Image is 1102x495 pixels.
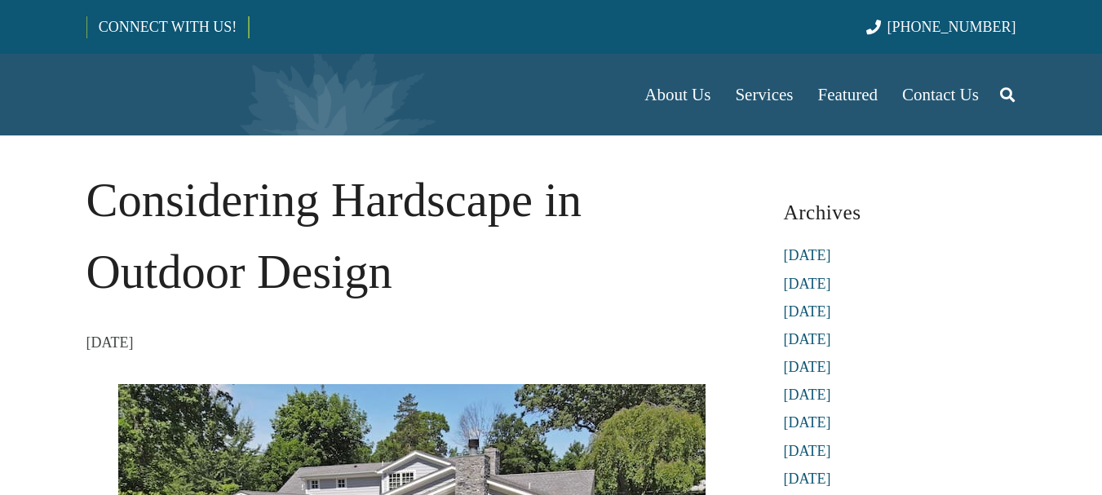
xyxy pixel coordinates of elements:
a: [DATE] [784,443,831,459]
a: [DATE] [784,247,831,263]
a: About Us [632,54,723,135]
a: Borst-Logo [86,62,357,127]
a: Services [723,54,805,135]
span: Contact Us [902,85,979,104]
a: CONNECT WITH US! [87,7,248,46]
time: 22 October 2024 at 11:05:28 America/New_York [86,330,134,355]
a: [DATE] [784,303,831,320]
a: [DATE] [784,331,831,347]
h3: Archives [784,194,1016,231]
a: Search [991,74,1024,115]
h1: Considering Hardscape in Outdoor Design [86,165,737,308]
span: Services [735,85,793,104]
a: Featured [806,54,890,135]
a: [DATE] [784,471,831,487]
span: [PHONE_NUMBER] [887,19,1016,35]
span: About Us [644,85,710,104]
a: [DATE] [784,276,831,292]
span: Featured [818,85,878,104]
a: [DATE] [784,414,831,431]
a: Contact Us [890,54,991,135]
a: [DATE] [784,359,831,375]
a: [PHONE_NUMBER] [866,19,1016,35]
a: [DATE] [784,387,831,403]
